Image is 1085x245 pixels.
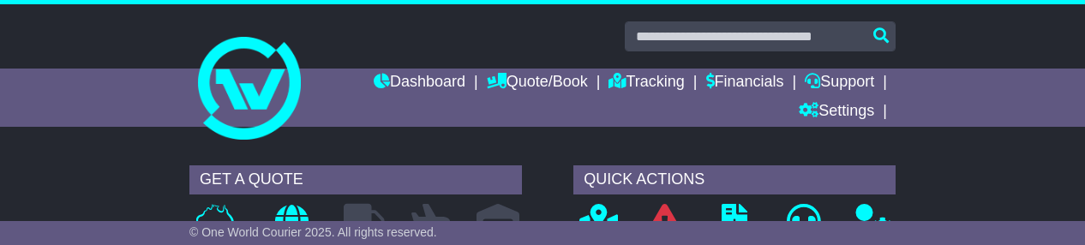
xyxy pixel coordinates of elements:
a: Tracking [608,69,684,98]
a: Dashboard [374,69,465,98]
a: Support [805,69,874,98]
div: QUICK ACTIONS [573,165,896,194]
a: Quote/Book [487,69,588,98]
a: Financials [706,69,784,98]
span: © One World Courier 2025. All rights reserved. [189,225,437,239]
div: GET A QUOTE [189,165,522,194]
a: Settings [799,98,874,127]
